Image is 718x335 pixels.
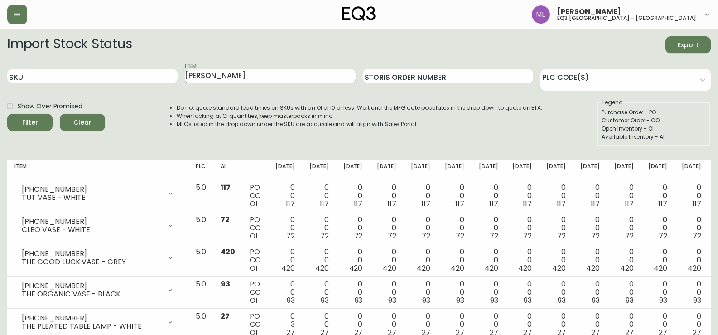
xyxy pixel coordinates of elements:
[343,248,363,272] div: 0 0
[349,263,363,273] span: 420
[286,231,295,241] span: 72
[14,312,181,332] div: [PHONE_NUMBER]THE PLEATED TABLE LAMP - WHITE
[557,8,621,15] span: [PERSON_NAME]
[309,184,329,208] div: 0 0
[489,199,498,209] span: 117
[417,263,430,273] span: 420
[580,248,600,272] div: 0 0
[22,185,161,194] div: [PHONE_NUMBER]
[512,248,532,272] div: 0 0
[602,108,705,117] div: Purchase Order - PO
[546,184,566,208] div: 0 0
[388,231,396,241] span: 72
[580,280,600,305] div: 0 0
[250,263,257,273] span: OI
[411,248,430,272] div: 0 0
[309,280,329,305] div: 0 0
[479,184,498,208] div: 0 0
[586,263,600,273] span: 420
[22,282,161,290] div: [PHONE_NUMBER]
[7,160,188,180] th: Item
[177,104,543,112] li: Do not quote standard lead times on SKUs with an OI of 10 or less. Wait until the MFG date popula...
[22,117,38,128] div: Filter
[343,216,363,240] div: 0 0
[354,231,363,241] span: 72
[682,216,701,240] div: 0 0
[14,216,181,236] div: [PHONE_NUMBER]CLEO VASE - WHITE
[188,277,213,309] td: 5.0
[682,280,701,305] div: 0 0
[518,263,532,273] span: 420
[22,290,161,298] div: THE ORGANIC VASE - BLACK
[383,263,396,273] span: 420
[539,160,573,180] th: [DATE]
[188,212,213,244] td: 5.0
[557,231,566,241] span: 72
[641,160,675,180] th: [DATE]
[693,295,701,306] span: 93
[602,117,705,125] div: Customer Order - CO
[404,160,438,180] th: [DATE]
[445,184,464,208] div: 0 0
[523,231,532,241] span: 72
[250,248,261,272] div: PO CO
[688,263,701,273] span: 420
[22,258,161,266] div: THE GOOD LUCK VASE - GREY
[321,295,329,306] span: 93
[22,194,161,202] div: TUT VASE - WHITE
[213,160,242,180] th: AI
[505,160,539,180] th: [DATE]
[490,295,498,306] span: 93
[693,231,701,241] span: 72
[602,125,705,133] div: Open Inventory - OI
[580,216,600,240] div: 0 0
[625,199,634,209] span: 117
[523,199,532,209] span: 117
[188,180,213,212] td: 5.0
[411,216,430,240] div: 0 0
[614,184,634,208] div: 0 0
[659,295,667,306] span: 93
[546,280,566,305] div: 0 0
[275,280,295,305] div: 0 0
[524,295,532,306] span: 93
[411,184,430,208] div: 0 0
[546,216,566,240] div: 0 0
[60,114,105,131] button: Clear
[654,263,667,273] span: 420
[445,248,464,272] div: 0 0
[602,98,624,107] legend: Legend
[22,322,161,330] div: THE PLEATED TABLE LAMP - WHITE
[250,280,261,305] div: PO CO
[512,216,532,240] div: 0 0
[512,184,532,208] div: 0 0
[221,311,230,321] span: 27
[221,247,235,257] span: 420
[692,199,701,209] span: 117
[250,295,257,306] span: OI
[490,231,498,241] span: 72
[620,263,634,273] span: 420
[451,263,464,273] span: 420
[614,216,634,240] div: 0 0
[658,199,667,209] span: 117
[659,231,667,241] span: 72
[67,117,98,128] span: Clear
[275,216,295,240] div: 0 0
[675,160,708,180] th: [DATE]
[626,295,634,306] span: 93
[221,214,230,225] span: 72
[250,199,257,209] span: OI
[648,280,668,305] div: 0 0
[557,15,696,21] h5: eq3 [GEOGRAPHIC_DATA] - [GEOGRAPHIC_DATA]
[377,184,396,208] div: 0 0
[18,102,82,111] span: Show Over Promised
[479,248,498,272] div: 0 0
[342,6,376,21] img: logo
[591,231,600,241] span: 72
[421,199,430,209] span: 117
[552,263,566,273] span: 420
[22,218,161,226] div: [PHONE_NUMBER]
[592,295,600,306] span: 93
[485,263,498,273] span: 420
